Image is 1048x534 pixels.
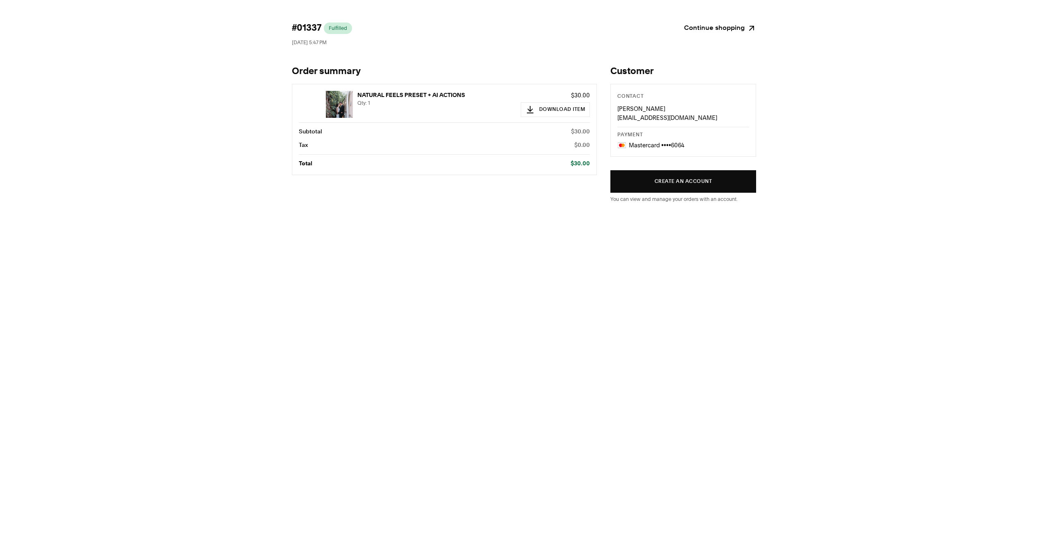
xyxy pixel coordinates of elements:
[571,127,590,136] p: $30.00
[574,141,590,150] p: $0.00
[299,159,312,168] p: Total
[357,100,370,106] span: Qty: 1
[299,127,322,136] p: Subtotal
[329,25,347,32] span: Fulfilled
[292,23,321,34] span: #01337
[292,66,597,77] h1: Order summary
[357,91,516,100] p: NATURAL FEELS PRESET + AI ACTIONS
[629,141,684,150] p: Mastercard ••••6064
[617,133,643,137] span: Payment
[617,105,665,113] span: [PERSON_NAME]
[610,196,738,202] span: You can view and manage your orders with an account.
[684,23,756,34] a: Continue shopping
[326,91,353,118] img: NATURAL FEELS PRESET + AI ACTIONS
[521,102,590,117] button: Download Item
[571,159,590,168] p: $30.00
[610,170,756,193] button: Create an account
[292,39,327,45] span: [DATE] 5:47 PM
[610,66,756,77] h2: Customer
[521,91,590,100] p: $30.00
[299,141,308,150] p: Tax
[617,114,717,122] span: [EMAIL_ADDRESS][DOMAIN_NAME]
[617,94,644,99] span: Contact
